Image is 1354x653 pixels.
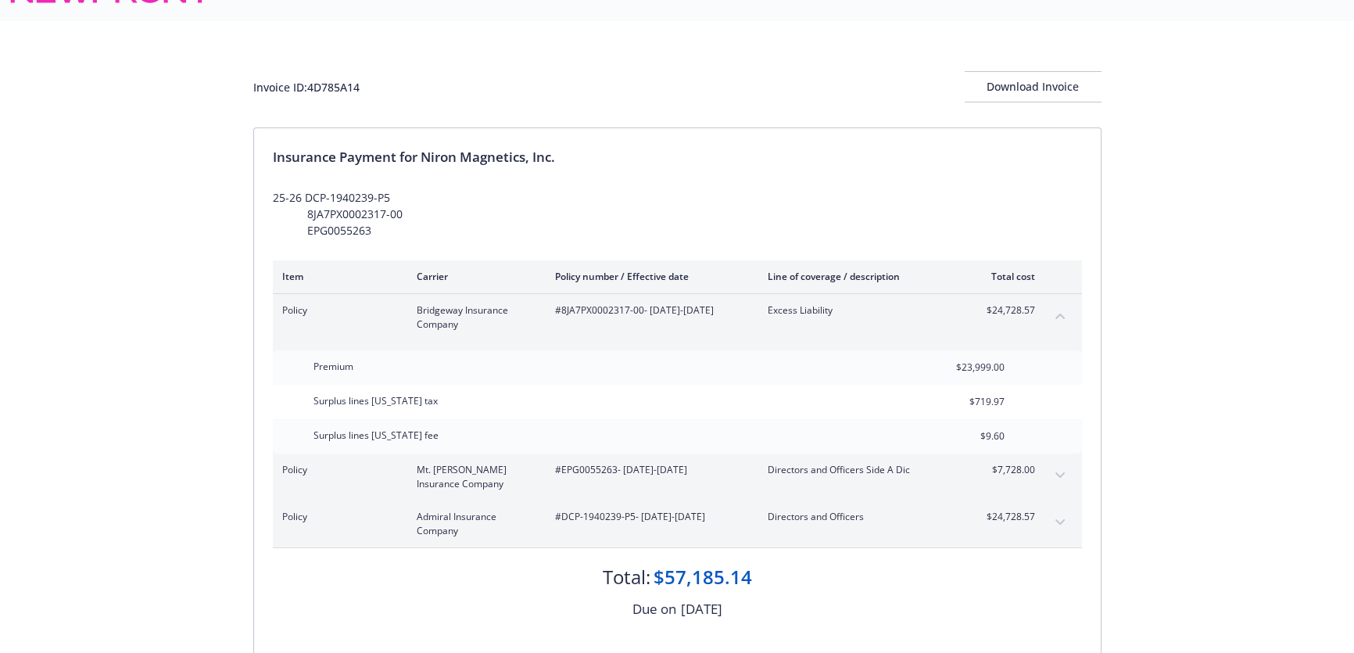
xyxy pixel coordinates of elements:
[912,356,1014,379] input: 0.00
[555,463,743,477] span: #EPG0055263 - [DATE]-[DATE]
[417,463,530,491] span: Mt. [PERSON_NAME] Insurance Company
[273,294,1082,341] div: PolicyBridgeway Insurance Company#8JA7PX0002317-00- [DATE]-[DATE]Excess Liability$24,728.57collap...
[976,303,1035,318] span: $24,728.57
[313,360,353,373] span: Premium
[273,147,1082,167] div: Insurance Payment for Niron Magnetics, Inc.
[965,71,1101,102] button: Download Invoice
[768,270,951,283] div: Line of coverage / description
[282,303,392,318] span: Policy
[313,394,438,407] span: Surplus lines [US_STATE] tax
[273,189,1082,239] div: 25-26 DCP-1940239-P5 8JA7PX0002317-00 EPG0055263
[282,270,392,283] div: Item
[555,270,743,283] div: Policy number / Effective date
[976,510,1035,524] span: $24,728.57
[555,303,743,318] span: #8JA7PX0002317-00 - [DATE]-[DATE]
[1048,303,1073,328] button: collapse content
[273,501,1082,547] div: PolicyAdmiral Insurance Company#DCP-1940239-P5- [DATE]-[DATE]Directors and Officers$24,728.57expa...
[632,599,676,619] div: Due on
[1048,510,1073,535] button: expand content
[768,303,951,318] span: Excess Liability
[768,510,951,524] span: Directors and Officers
[768,463,951,477] span: Directors and Officers Side A Dic
[273,454,1082,501] div: PolicyMt. [PERSON_NAME] Insurance Company#EPG0055263- [DATE]-[DATE]Directors and Officers Side A ...
[282,463,392,477] span: Policy
[654,564,752,590] div: $57,185.14
[253,79,360,95] div: Invoice ID: 4D785A14
[912,425,1014,448] input: 0.00
[555,510,743,524] span: #DCP-1940239-P5 - [DATE]-[DATE]
[912,390,1014,414] input: 0.00
[282,510,392,524] span: Policy
[976,463,1035,477] span: $7,728.00
[681,599,722,619] div: [DATE]
[1048,463,1073,488] button: expand content
[976,270,1035,283] div: Total cost
[417,303,530,332] span: Bridgeway Insurance Company
[965,72,1101,102] div: Download Invoice
[313,429,439,442] span: Surplus lines [US_STATE] fee
[417,510,530,538] span: Admiral Insurance Company
[417,270,530,283] div: Carrier
[603,564,650,590] div: Total:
